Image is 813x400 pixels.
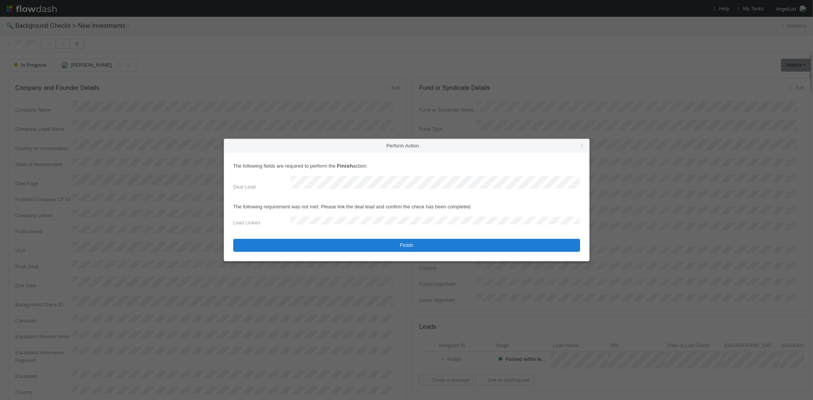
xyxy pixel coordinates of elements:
[337,163,353,169] strong: Finish
[233,162,580,170] p: The following fields are required to perform the action:
[224,139,589,153] div: Perform Action
[233,183,256,191] label: Deal Lead
[233,219,260,227] label: Lead Linked
[233,203,580,211] p: The following requirement was not met: Please link the deal lead and confirm the check has been c...
[233,239,580,252] button: Finish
